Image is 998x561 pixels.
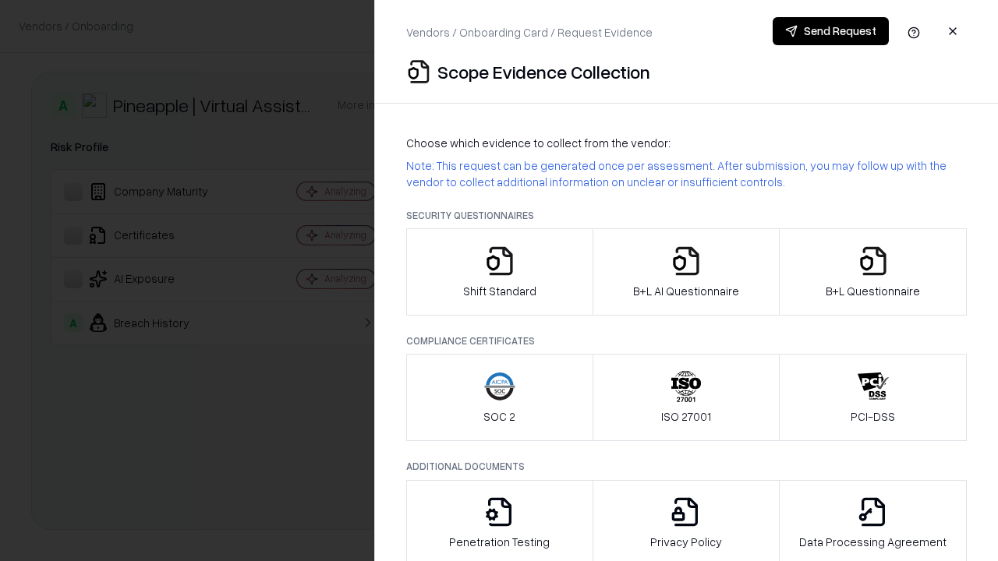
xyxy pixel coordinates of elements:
button: ISO 27001 [593,354,780,441]
button: B+L AI Questionnaire [593,228,780,316]
p: Privacy Policy [650,534,722,550]
button: SOC 2 [406,354,593,441]
p: B+L AI Questionnaire [633,283,739,299]
button: Send Request [773,17,889,45]
p: SOC 2 [483,408,515,425]
p: Additional Documents [406,460,967,473]
p: B+L Questionnaire [826,283,920,299]
p: Data Processing Agreement [799,534,947,550]
p: Penetration Testing [449,534,550,550]
p: Scope Evidence Collection [437,59,650,84]
p: PCI-DSS [851,408,895,425]
p: Compliance Certificates [406,334,967,348]
button: PCI-DSS [779,354,967,441]
p: Vendors / Onboarding Card / Request Evidence [406,24,653,41]
p: Choose which evidence to collect from the vendor: [406,135,967,151]
p: Note: This request can be generated once per assessment. After submission, you may follow up with... [406,157,967,190]
button: B+L Questionnaire [779,228,967,316]
p: Shift Standard [463,283,536,299]
button: Shift Standard [406,228,593,316]
p: ISO 27001 [661,408,711,425]
p: Security Questionnaires [406,209,967,222]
